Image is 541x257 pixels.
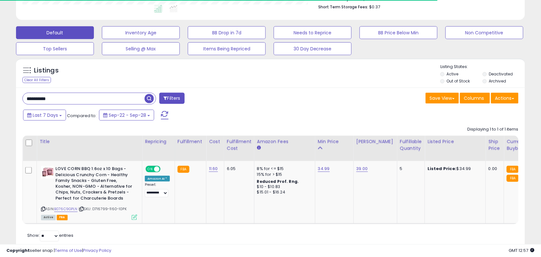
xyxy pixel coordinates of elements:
[460,93,490,104] button: Columns
[509,247,535,253] span: 2025-10-7 12:57 GMT
[145,138,172,145] div: Repricing
[319,4,369,10] b: Short Term Storage Fees:
[188,26,266,39] button: BB Drop in 7d
[83,247,111,253] a: Privacy Policy
[55,247,82,253] a: Terms of Use
[274,26,352,39] button: Needs to Reprice
[426,93,459,104] button: Save View
[41,166,137,219] div: ASIN:
[145,176,170,182] div: Amazon AI *
[356,138,395,145] div: [PERSON_NAME]
[39,138,139,145] div: Title
[109,112,146,118] span: Sep-22 - Sep-28
[370,4,380,10] span: $0.37
[33,112,58,118] span: Last 7 Days
[178,166,189,173] small: FBA
[428,138,483,145] div: Listed Price
[356,166,368,172] a: 39.00
[257,184,310,190] div: $10 - $10.83
[178,138,204,145] div: Fulfillment
[257,145,261,151] small: Amazon Fees.
[507,138,540,152] div: Current Buybox Price
[318,138,351,145] div: Min Price
[489,78,506,84] label: Archived
[22,77,51,83] div: Clear All Filters
[99,110,154,121] button: Sep-22 - Sep-28
[16,42,94,55] button: Top Sellers
[488,166,499,172] div: 0.00
[257,138,312,145] div: Amazon Fees
[6,248,111,254] div: seller snap | |
[489,71,513,77] label: Deactivated
[6,247,30,253] strong: Copyright
[428,166,457,172] b: Listed Price:
[445,26,523,39] button: Non Competitive
[57,215,68,220] span: FBA
[209,138,221,145] div: Cost
[491,93,519,104] button: Actions
[67,113,96,119] span: Compared to:
[257,190,310,195] div: $15.01 - $16.24
[318,166,330,172] a: 34.99
[55,166,133,203] b: LOVE CORN BBQ 1.6oz x 10 Bags - Delicious Crunchy Corn - Healthy Family Snacks - Gluten Free, Kos...
[447,78,470,84] label: Out of Stock
[400,138,422,152] div: Fulfillable Quantity
[227,138,252,152] div: Fulfillment Cost
[274,42,352,55] button: 30 Day Decrease
[227,166,249,172] div: 6.05
[79,207,127,212] span: | SKU: D716799-1160-10PK
[507,175,519,182] small: FBA
[102,26,180,39] button: Inventory Age
[507,166,519,173] small: FBA
[257,179,299,184] b: Reduced Prof. Rng.
[209,166,218,172] a: 11.60
[27,233,73,239] span: Show: entries
[16,26,94,39] button: Default
[257,166,310,172] div: 8% for <= $15
[146,167,154,172] span: ON
[159,93,184,104] button: Filters
[188,42,266,55] button: Items Being Repriced
[41,215,56,220] span: All listings currently available for purchase on Amazon
[145,183,170,197] div: Preset:
[54,207,78,212] a: B076C9GPLN
[102,42,180,55] button: Selling @ Max
[400,166,420,172] div: 5
[257,172,310,177] div: 15% for > $15
[34,66,59,75] h5: Listings
[468,126,519,133] div: Displaying 1 to 1 of 1 items
[428,166,481,172] div: $34.99
[23,110,66,121] button: Last 7 Days
[464,95,484,101] span: Columns
[447,71,459,77] label: Active
[160,167,170,172] span: OFF
[360,26,437,39] button: BB Price Below Min
[41,166,54,179] img: 41JTmWJo3eL._SL40_.jpg
[440,64,525,70] p: Listing States:
[488,138,501,152] div: Ship Price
